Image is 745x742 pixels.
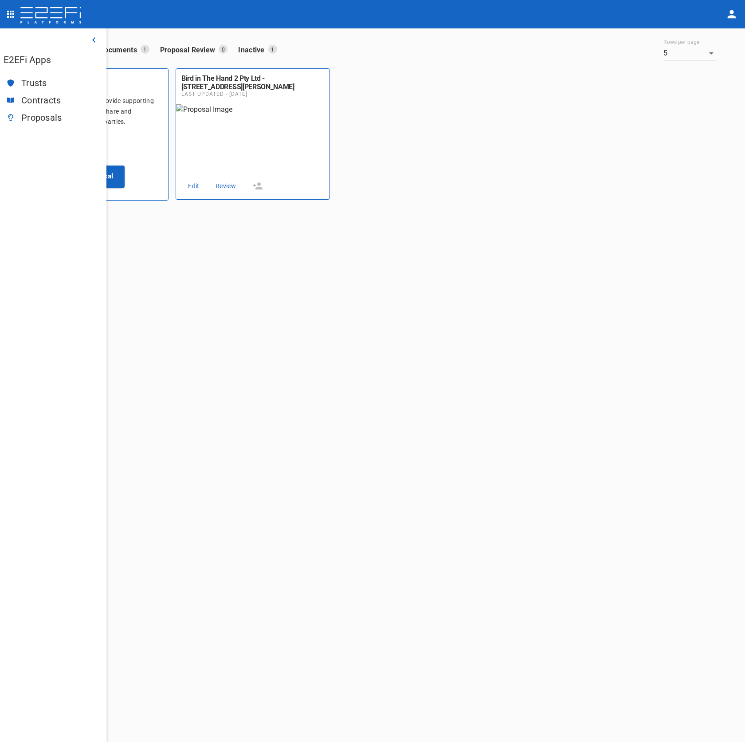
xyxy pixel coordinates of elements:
[160,45,219,55] p: Proposal Review
[212,180,240,192] a: Review
[21,113,99,123] span: Proposals
[181,74,324,91] h6: Bird in The Hand 2 Pty Ltd - 344 John Oxley Drive, Thrumster
[181,74,324,91] div: Bird in The Hand 2 Pty Ltd - [STREET_ADDRESS][PERSON_NAME]
[219,45,227,54] p: 0
[141,45,149,54] p: 1
[21,78,99,88] span: Trusts
[180,180,208,192] a: Edit
[663,46,717,60] div: 5
[176,104,329,174] img: Proposal Image
[21,95,99,106] span: Contracts
[181,91,324,97] span: Last Updated - [DATE]
[238,45,268,55] p: Inactive
[663,39,701,46] label: Rows per page:
[268,45,277,54] p: 1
